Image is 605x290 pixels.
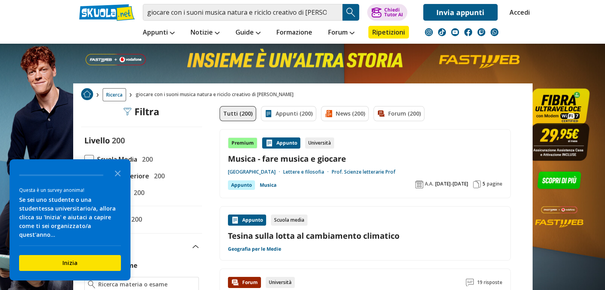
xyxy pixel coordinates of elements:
a: Ricerca [103,88,126,101]
div: Scuola media [271,215,307,226]
img: Home [81,88,93,100]
div: Premium [228,137,257,149]
img: Anno accademico [415,180,423,188]
a: Invia appunti [423,4,498,21]
div: Università [266,277,295,288]
img: twitch [477,28,485,36]
a: Home [81,88,93,101]
div: Appunto [228,215,266,226]
div: Università [305,137,334,149]
a: Tutti (200) [220,106,256,121]
img: News filtro contenuto [325,110,333,118]
img: Forum contenuto [231,278,239,286]
span: 200 [130,188,144,198]
img: Pagine [473,180,481,188]
a: Notizie [189,26,222,40]
img: Appunti contenuto [265,139,273,147]
div: Se sei uno studente o una studentessa universitario/a, allora clicca su 'Inizia' e aiutaci a capi... [19,195,121,239]
div: Chiedi Tutor AI [384,8,403,17]
input: Cerca appunti, riassunti o versioni [143,4,342,21]
img: Cerca appunti, riassunti o versioni [345,6,357,18]
a: Lettere e filosofia [283,169,332,175]
span: 200 [128,214,142,224]
img: Filtra filtri mobile [123,108,131,116]
span: 200 [151,171,165,181]
a: Geografia per le Medie [228,246,281,252]
span: pagine [487,181,502,187]
a: Accedi [510,4,526,21]
a: Prof. Scienze letterarie Prof [332,169,395,175]
input: Ricerca materia o esame [98,280,195,288]
img: facebook [464,28,472,36]
a: News (200) [321,106,369,121]
a: Appunti [141,26,177,40]
img: youtube [451,28,459,36]
a: Guide [233,26,263,40]
button: Search Button [342,4,359,21]
img: Apri e chiudi sezione [193,245,199,248]
div: Appunto [228,180,255,190]
div: Questa è un survey anonima! [19,186,121,194]
img: Appunti contenuto [231,216,239,224]
a: Forum (200) [374,106,424,121]
span: Scuola Media [94,154,137,164]
a: Appunti (200) [261,106,316,121]
img: tiktok [438,28,446,36]
div: Forum [228,277,261,288]
img: Ricerca materia o esame [88,280,95,288]
img: Commenti lettura [466,278,474,286]
button: Close the survey [110,165,126,181]
span: 19 risposte [477,277,502,288]
span: giocare con i suoni musica natura e riciclo creativo di [PERSON_NAME] [136,88,297,101]
img: Forum filtro contenuto [377,110,385,118]
a: Musica - fare musica e giocare [228,153,502,164]
span: [DATE]-[DATE] [435,181,468,187]
div: Appunto [262,137,300,149]
div: Survey [10,159,130,280]
img: Appunti filtro contenuto [265,110,272,118]
button: ChiediTutor AI [367,4,407,21]
img: WhatsApp [490,28,498,36]
a: Formazione [274,26,314,40]
a: Tesina sulla lotta al cambiamento climatico [228,230,502,241]
img: instagram [425,28,433,36]
span: A.A. [425,181,434,187]
span: 200 [139,154,153,164]
span: 5 [482,181,485,187]
label: Livello [84,135,110,146]
button: Inizia [19,255,121,271]
a: [GEOGRAPHIC_DATA] [228,169,283,175]
a: Musica [260,180,276,190]
div: Filtra [123,106,160,117]
a: Ripetizioni [368,26,409,39]
span: 200 [112,135,125,146]
a: Forum [326,26,356,40]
